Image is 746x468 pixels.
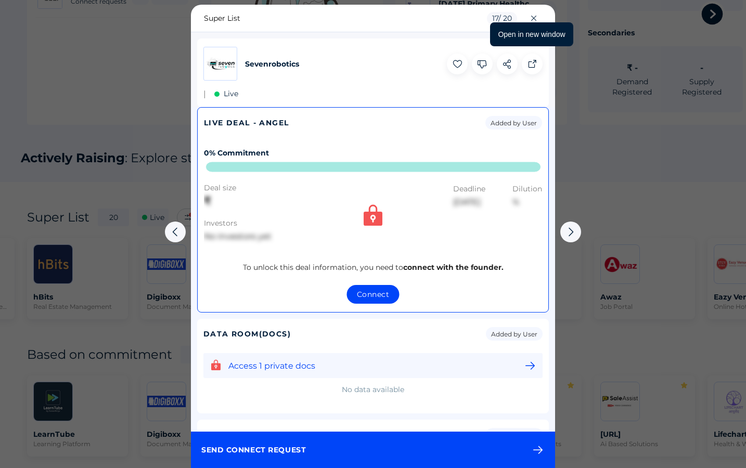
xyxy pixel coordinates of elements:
div: No data available [203,384,543,395]
div: Access 1 private docs [228,361,315,371]
span: No investors yet [204,231,272,241]
span: Investors [204,218,237,228]
div: To unlock this deal information, you need to [204,262,542,272]
span: Super List [204,14,240,23]
span: Dilution [512,184,542,194]
button: Connect [347,285,400,304]
span: | [203,89,206,99]
span: Sevenrobotics [245,59,299,69]
span: send connect request [201,440,306,459]
span: Live [224,89,238,98]
span: % [512,197,519,207]
span: DATA ROOM(DOCS) [203,329,291,339]
span: Connect [357,289,390,300]
img: Company Logo [204,47,237,80]
span: Added by User [491,119,537,127]
span: DATA ROOM(VIDEOS) [203,430,300,440]
span: Deal size [204,183,236,193]
div: 17 / 20 [487,12,517,24]
span: Deadline [453,184,485,194]
span: Added by User [491,330,537,338]
span: Added by User [491,431,537,439]
div: - Angel [253,118,289,128]
span: 0% Commitment [204,148,542,158]
span: LIVE DEAL [204,118,289,128]
strong: connect with the founder. [403,263,504,272]
span: [DATE] [453,197,505,207]
button: send connect request [191,432,555,468]
span: ₹ [204,195,211,207]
